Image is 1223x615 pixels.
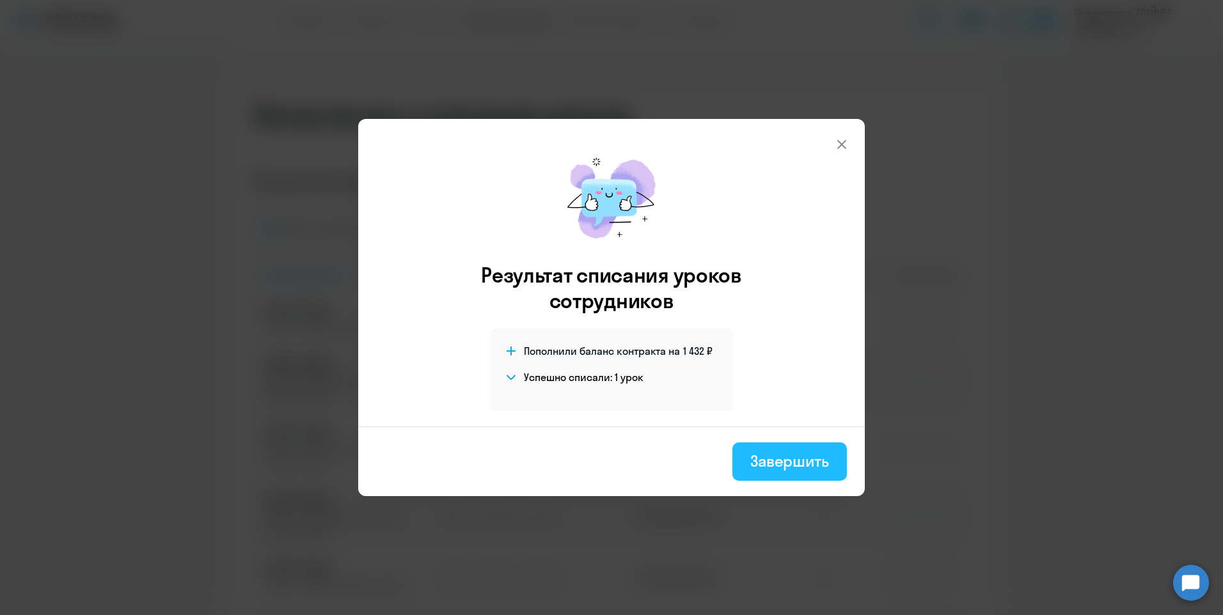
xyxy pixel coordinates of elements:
[524,370,643,384] h4: Успешно списали: 1 урок
[750,451,829,471] div: Завершить
[732,442,847,481] button: Завершить
[683,344,713,358] span: 1 432 ₽
[524,344,680,358] span: Пополнили баланс контракта на
[464,262,759,313] h3: Результат списания уроков сотрудников
[554,144,669,252] img: mirage-message.png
